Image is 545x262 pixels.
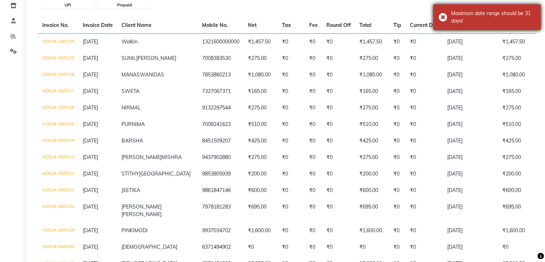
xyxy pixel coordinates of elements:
[244,83,278,100] td: ₹165.00
[83,22,113,28] span: Invoice Date
[443,116,498,133] td: [DATE]
[198,50,244,67] td: 7008383530
[443,166,498,182] td: [DATE]
[38,149,78,166] td: V/2024-25/0123
[198,133,244,149] td: 8451509207
[244,223,278,239] td: ₹1,600.00
[389,116,406,133] td: ₹0
[38,133,78,149] td: V/2024-25/0124
[389,83,406,100] td: ₹0
[121,227,134,234] span: PINKI
[38,116,78,133] td: V/2024-25/0125
[278,33,305,50] td: ₹0
[305,67,322,83] td: ₹0
[83,227,98,234] span: [DATE]
[406,133,443,149] td: ₹0
[322,83,355,100] td: ₹0
[305,199,322,223] td: ₹0
[389,239,406,256] td: ₹0
[202,22,228,28] span: Mobile No.
[83,55,98,61] span: [DATE]
[83,88,98,94] span: [DATE]
[198,100,244,116] td: 9132297544
[121,121,145,127] span: PURNIMA
[139,170,191,177] span: [GEOGRAPHIC_DATA]
[389,133,406,149] td: ₹0
[38,166,78,182] td: V/2024-25/0122
[121,203,162,210] span: [PERSON_NAME]
[389,100,406,116] td: ₹0
[198,149,244,166] td: 9437902880
[322,223,355,239] td: ₹0
[305,223,322,239] td: ₹0
[121,71,154,78] span: MANASWANI
[443,149,498,166] td: [DATE]
[278,199,305,223] td: ₹0
[443,100,498,116] td: [DATE]
[322,182,355,199] td: ₹0
[443,67,498,83] td: [DATE]
[322,149,355,166] td: ₹0
[389,50,406,67] td: ₹0
[83,137,98,144] span: [DATE]
[355,33,389,50] td: ₹1,457.50
[198,239,244,256] td: 6371494902
[278,67,305,83] td: ₹0
[198,182,244,199] td: 9861847146
[389,199,406,223] td: ₹0
[38,223,78,239] td: V/2024-25/0119
[83,244,98,250] span: [DATE]
[355,50,389,67] td: ₹275.00
[443,239,498,256] td: [DATE]
[244,33,278,50] td: ₹1,457.50
[305,33,322,50] td: ₹0
[355,116,389,133] td: ₹510.00
[198,166,244,182] td: 9853805939
[322,199,355,223] td: ₹0
[355,149,389,166] td: ₹275.00
[443,50,498,67] td: [DATE]
[278,239,305,256] td: ₹0
[278,166,305,182] td: ₹0
[38,239,78,256] td: V/2024-25/0189
[389,223,406,239] td: ₹0
[278,50,305,67] td: ₹0
[355,100,389,116] td: ₹275.00
[121,137,143,144] span: BARSHA
[198,83,244,100] td: 7327067371
[83,203,98,210] span: [DATE]
[121,211,162,217] span: [PERSON_NAME]
[406,199,443,223] td: ₹0
[322,67,355,83] td: ₹0
[244,199,278,223] td: ₹695.00
[322,100,355,116] td: ₹0
[121,88,139,94] span: SWETA
[38,33,78,50] td: V/2024-25/0139
[83,154,98,160] span: [DATE]
[121,22,152,28] span: Client Name
[198,67,244,83] td: 7853860213
[355,67,389,83] td: ₹1,080.00
[133,38,138,45] span: In
[244,50,278,67] td: ₹275.00
[278,116,305,133] td: ₹0
[278,83,305,100] td: ₹0
[443,133,498,149] td: [DATE]
[389,182,406,199] td: ₹0
[309,22,318,28] span: Fee
[406,33,443,50] td: ₹0
[406,182,443,199] td: ₹0
[305,116,322,133] td: ₹0
[136,55,176,61] span: [PERSON_NAME]
[322,116,355,133] td: ₹0
[359,22,372,28] span: Total
[389,166,406,182] td: ₹0
[154,71,164,78] span: DAS
[406,149,443,166] td: ₹0
[83,187,98,193] span: [DATE]
[305,83,322,100] td: ₹0
[244,166,278,182] td: ₹200.00
[278,133,305,149] td: ₹0
[83,121,98,127] span: [DATE]
[305,50,322,67] td: ₹0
